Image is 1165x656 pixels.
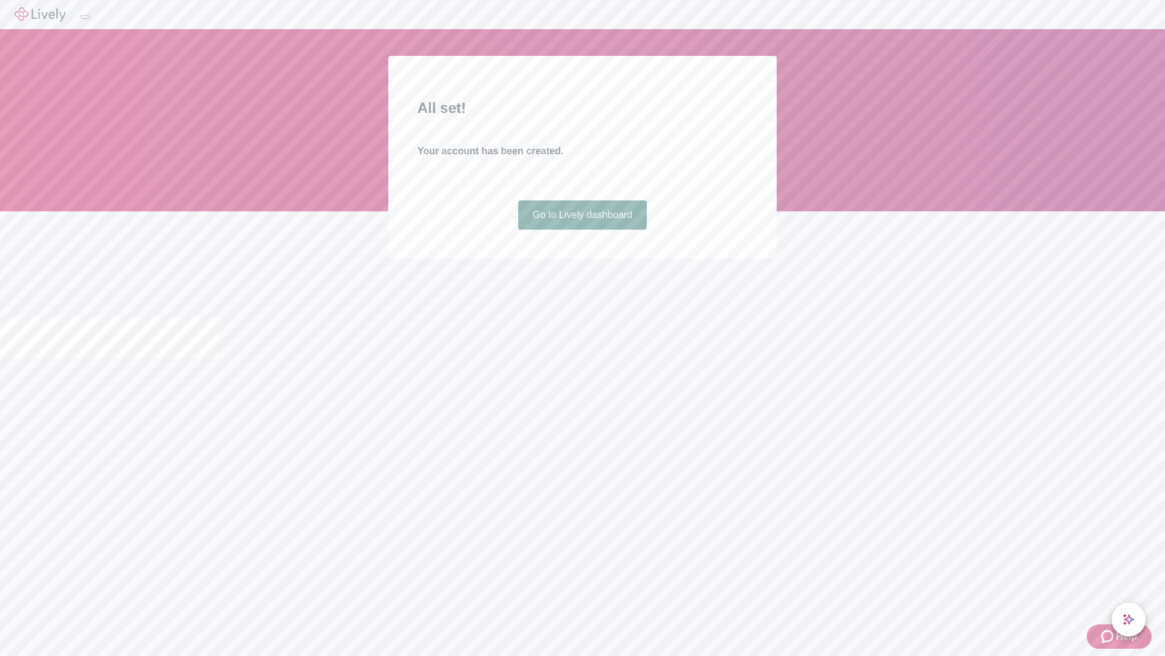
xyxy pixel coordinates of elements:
[417,97,748,119] h2: All set!
[1123,613,1135,626] svg: Lively AI Assistant
[417,144,748,159] h4: Your account has been created.
[1101,629,1116,644] svg: Zendesk support icon
[15,7,66,22] img: Lively
[1112,603,1146,637] button: chat
[1087,624,1152,649] button: Zendesk support iconHelp
[518,200,647,230] a: Go to Lively dashboard
[80,15,90,19] button: Log out
[1116,629,1137,644] span: Help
